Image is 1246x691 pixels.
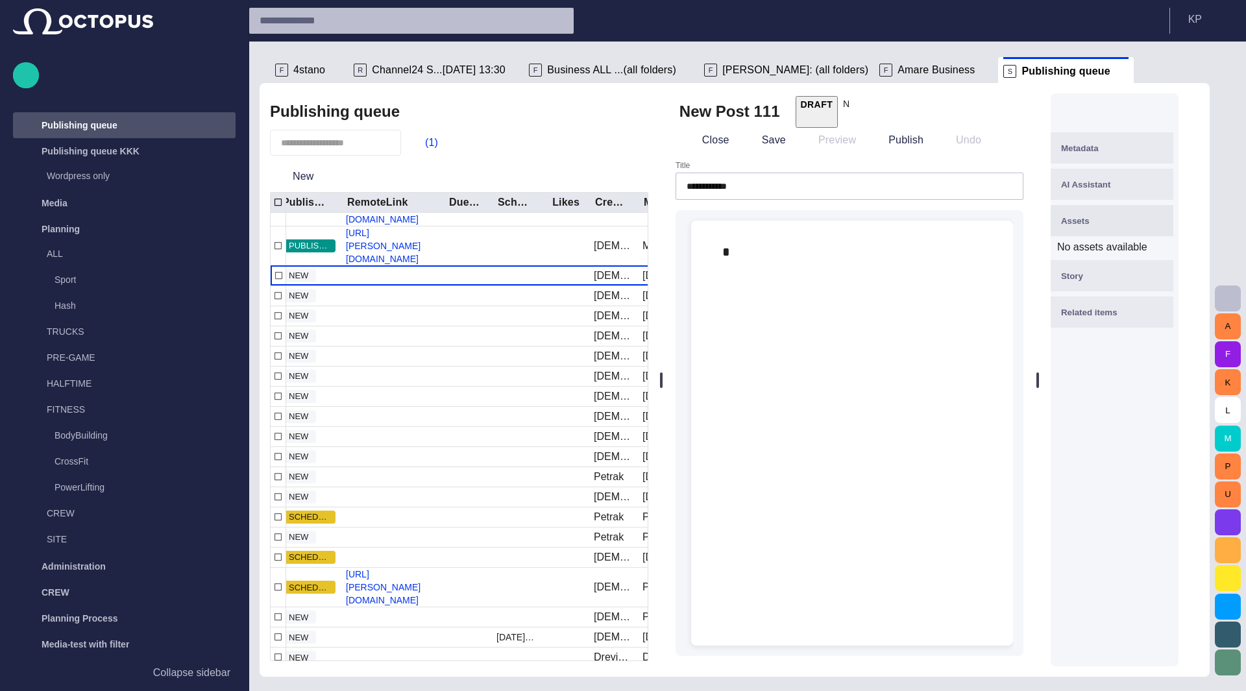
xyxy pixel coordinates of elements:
div: RemoteLink [347,196,408,209]
div: Vedra [594,630,632,644]
span: NEW [281,531,316,544]
div: Vedra [594,369,632,383]
button: U [1215,481,1241,507]
span: Assets [1061,216,1090,226]
p: Planning [42,223,80,236]
p: FITNESS [47,403,85,416]
div: Vedra [594,580,632,594]
p: Publishing queue KKK [42,145,140,158]
span: SCHEDULED [281,551,336,564]
p: F [275,64,288,77]
span: NEW [281,330,316,343]
button: Metadata [1051,132,1173,164]
div: HALFTIME [21,372,236,398]
div: PRE-GAME [21,346,236,372]
p: PowerLifting [55,481,104,494]
div: Vedra [594,349,632,363]
p: CREW [42,586,69,599]
button: Publish [866,128,928,152]
span: SCHEDULED [281,511,336,524]
p: HALFTIME [47,377,92,390]
p: TRUCKS [47,325,84,338]
span: NEW [281,289,316,302]
span: NEW [281,309,316,322]
div: Likes [552,196,580,209]
div: SPublishing queue [998,57,1133,83]
p: K P [1188,12,1202,27]
button: Collapse sidebar [13,660,236,686]
span: NEW [281,370,316,383]
span: N [843,99,849,109]
div: Created by [595,196,627,209]
span: NEW [281,430,316,443]
div: BodyBuilding [29,424,236,450]
button: Assets [1051,205,1173,236]
div: Vedra [594,269,632,283]
div: Vedra [594,389,632,404]
span: Channel24 S...[DATE] 13:30 [372,64,506,77]
span: NEW [281,350,316,363]
span: NEW [281,491,316,503]
span: NEW [281,410,316,423]
span: SCHEDULED [281,581,336,594]
p: F [704,64,717,77]
p: Publishing queue [42,119,117,132]
div: Petrak [594,510,624,524]
div: Publishing queue [13,112,236,138]
div: Vedra [594,409,632,424]
div: Vedra [594,550,632,564]
div: Vedra [594,490,632,504]
button: F [1215,341,1241,367]
div: Scheduled [498,196,530,209]
div: Vedra [594,289,632,303]
span: 4stano [293,64,325,77]
button: KP [1178,8,1238,31]
span: NEW [281,470,316,483]
p: Hash [55,299,76,312]
p: Media [42,197,67,210]
div: Media-test with filter [13,631,236,657]
div: Vedra [594,430,632,444]
div: Modified by [644,196,676,209]
div: Publishing status [282,196,330,209]
button: P [1215,454,1241,479]
div: FAmare Business [874,57,998,83]
p: S [1003,65,1016,78]
div: Vedra [594,610,632,624]
button: Story [1051,260,1173,291]
button: M [1215,426,1241,452]
div: F4stano [270,57,348,83]
div: Hash [29,294,236,320]
a: [URL][PERSON_NAME][DOMAIN_NAME] [341,226,443,265]
button: AI Assistant [1051,169,1173,200]
div: Wordpress only [21,164,236,190]
div: PowerLifting [29,476,236,502]
div: Due date [449,196,481,209]
div: TRUCKS [21,320,236,346]
div: CREW [13,579,236,605]
button: (1) [406,131,444,154]
p: BodyBuilding [55,429,108,442]
button: Related items [1051,297,1173,328]
p: Sport [55,273,76,286]
p: Wordpress only [47,169,110,182]
div: CREW [21,502,236,527]
span: Story [1061,271,1083,281]
span: AI Assistant [1061,180,1111,189]
h2: Publishing queue [270,103,400,121]
div: Vedra [594,329,632,343]
p: F [529,64,542,77]
span: NEW [281,390,316,403]
img: Octopus News Room [13,8,153,34]
span: NEW [281,269,316,282]
button: L [1215,397,1241,423]
button: New [270,165,337,188]
span: NEW [281,450,316,463]
div: Sport [29,268,236,294]
p: SITE [47,533,67,546]
button: K [1215,369,1241,395]
div: SITE [21,527,236,553]
label: Title [676,160,690,171]
span: NEW [281,611,316,624]
button: DRAFT [796,96,838,128]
